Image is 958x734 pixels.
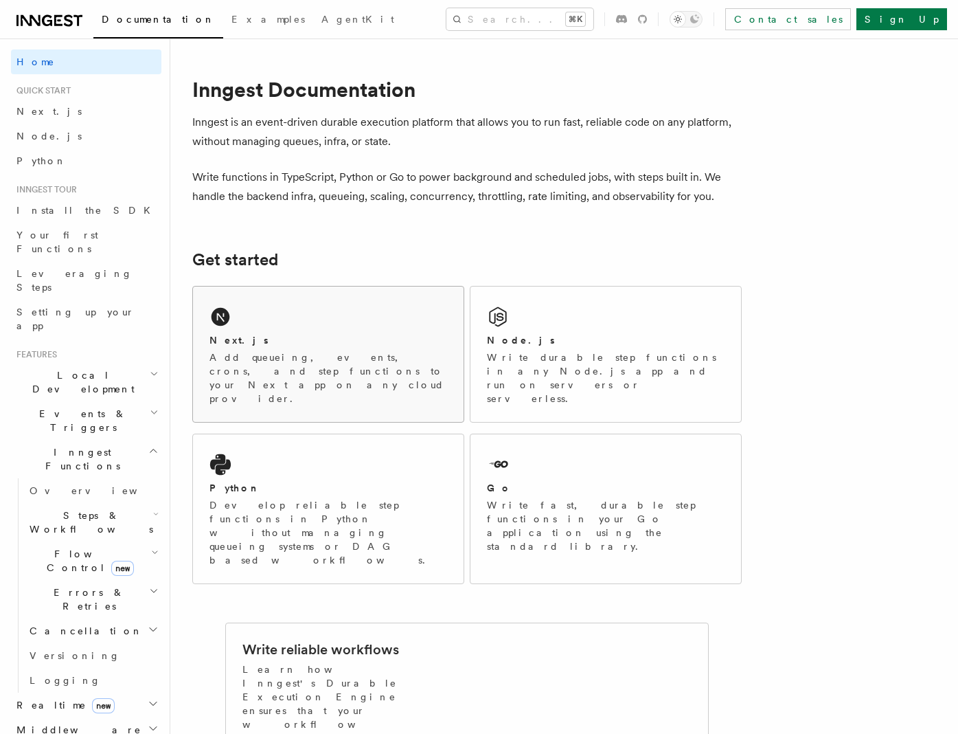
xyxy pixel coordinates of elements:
button: Steps & Workflows [24,503,161,542]
span: Python [16,155,67,166]
h2: Write reliable workflows [242,640,399,659]
a: GoWrite fast, durable step functions in your Go application using the standard library. [470,434,742,584]
span: Install the SDK [16,205,159,216]
h2: Next.js [209,333,269,347]
a: Your first Functions [11,223,161,261]
a: AgentKit [313,4,402,37]
p: Write fast, durable step functions in your Go application using the standard library. [487,498,725,553]
a: Versioning [24,643,161,668]
a: Overview [24,478,161,503]
button: Local Development [11,363,161,401]
span: Errors & Retries [24,586,149,613]
button: Toggle dark mode [670,11,703,27]
span: Next.js [16,106,82,117]
a: Contact sales [725,8,851,30]
span: Inngest Functions [11,445,148,473]
span: AgentKit [321,14,394,25]
button: Flow Controlnew [24,542,161,580]
a: Leveraging Steps [11,261,161,300]
button: Events & Triggers [11,401,161,440]
span: Logging [30,675,101,686]
a: Setting up your app [11,300,161,338]
span: Flow Control [24,547,151,575]
span: Inngest tour [11,184,77,195]
a: Logging [24,668,161,693]
div: Inngest Functions [11,478,161,693]
span: new [92,698,115,713]
span: Home [16,55,55,69]
a: Next.jsAdd queueing, events, crons, and step functions to your Next app on any cloud provider. [192,286,464,423]
h1: Inngest Documentation [192,77,742,102]
a: Python [11,148,161,173]
span: Features [11,349,57,360]
span: new [111,561,134,576]
span: Overview [30,485,171,496]
button: Errors & Retries [24,580,161,619]
p: Add queueing, events, crons, and step functions to your Next app on any cloud provider. [209,351,447,405]
span: Node.js [16,131,82,142]
span: Your first Functions [16,230,98,254]
span: Quick start [11,85,71,96]
span: Events & Triggers [11,407,150,434]
button: Cancellation [24,619,161,643]
a: Next.js [11,99,161,124]
p: Write functions in TypeScript, Python or Go to power background and scheduled jobs, with steps bu... [192,168,742,206]
span: Realtime [11,698,115,712]
span: Setting up your app [16,307,135,331]
span: Documentation [102,14,215,25]
h2: Python [209,481,260,495]
h2: Node.js [487,333,555,347]
span: Cancellation [24,624,143,638]
a: Documentation [93,4,223,38]
a: Get started [192,250,278,269]
kbd: ⌘K [566,12,585,26]
span: Examples [231,14,305,25]
span: Steps & Workflows [24,509,153,536]
span: Versioning [30,650,120,661]
p: Develop reliable step functions in Python without managing queueing systems or DAG based workflows. [209,498,447,567]
a: Node.js [11,124,161,148]
a: Node.jsWrite durable step functions in any Node.js app and run on servers or serverless. [470,286,742,423]
a: Examples [223,4,313,37]
button: Inngest Functions [11,440,161,478]
a: PythonDevelop reliable step functions in Python without managing queueing systems or DAG based wo... [192,434,464,584]
p: Write durable step functions in any Node.js app and run on servers or serverless. [487,351,725,405]
button: Search...⌘K [446,8,593,30]
p: Inngest is an event-driven durable execution platform that allows you to run fast, reliable code ... [192,113,742,151]
h2: Go [487,481,512,495]
span: Local Development [11,368,150,396]
a: Home [11,49,161,74]
button: Realtimenew [11,693,161,718]
a: Install the SDK [11,198,161,223]
a: Sign Up [856,8,947,30]
span: Leveraging Steps [16,268,133,293]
